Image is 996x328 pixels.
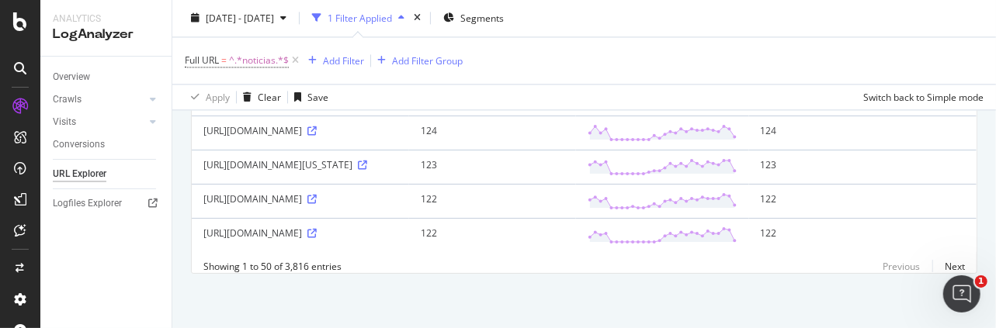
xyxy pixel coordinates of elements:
button: Apply [185,85,230,110]
a: Logfiles Explorer [53,195,161,212]
div: Add Filter [323,54,364,67]
div: Overview [53,69,90,85]
button: Save [288,85,328,110]
td: 123 [409,150,576,184]
div: Add Filter Group [392,54,463,67]
a: Crawls [53,91,145,108]
div: Conversions [53,136,105,153]
a: Next [932,255,965,278]
td: 122 [749,184,977,218]
div: Showing 1 to 50 of 3,816 entries [203,260,342,273]
td: 123 [749,150,977,184]
div: Crawls [53,91,82,108]
button: Add Filter [302,52,364,71]
iframe: Intercom live chat [943,275,980,312]
button: Segments [437,6,510,31]
button: Add Filter Group [371,52,463,71]
div: Clear [258,91,281,104]
div: [URL][DOMAIN_NAME] [203,192,397,205]
td: 122 [409,184,576,218]
td: 122 [409,218,576,252]
td: 124 [749,116,977,150]
div: Logfiles Explorer [53,195,122,212]
td: 122 [749,218,977,252]
a: Visits [53,114,145,130]
span: Segments [460,12,504,25]
div: Save [307,91,328,104]
a: Conversions [53,136,161,153]
a: URL Explorer [53,166,161,182]
button: Switch back to Simple mode [857,85,984,110]
div: [URL][DOMAIN_NAME][US_STATE] [203,158,397,171]
button: 1 Filter Applied [306,6,411,31]
button: Clear [237,85,281,110]
div: times [411,11,424,26]
div: LogAnalyzer [53,26,159,43]
div: Visits [53,114,76,130]
span: Full URL [185,54,219,67]
span: 1 [975,275,987,288]
div: Switch back to Simple mode [863,91,984,104]
a: Overview [53,69,161,85]
span: [DATE] - [DATE] [206,12,274,25]
span: ^.*noticias.*$ [229,50,289,72]
div: Analytics [53,12,159,26]
td: 124 [409,116,576,150]
button: [DATE] - [DATE] [185,6,293,31]
div: Apply [206,91,230,104]
div: URL Explorer [53,166,106,182]
div: [URL][DOMAIN_NAME] [203,124,397,137]
div: 1 Filter Applied [328,12,392,25]
span: = [221,54,227,67]
div: [URL][DOMAIN_NAME] [203,226,397,240]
